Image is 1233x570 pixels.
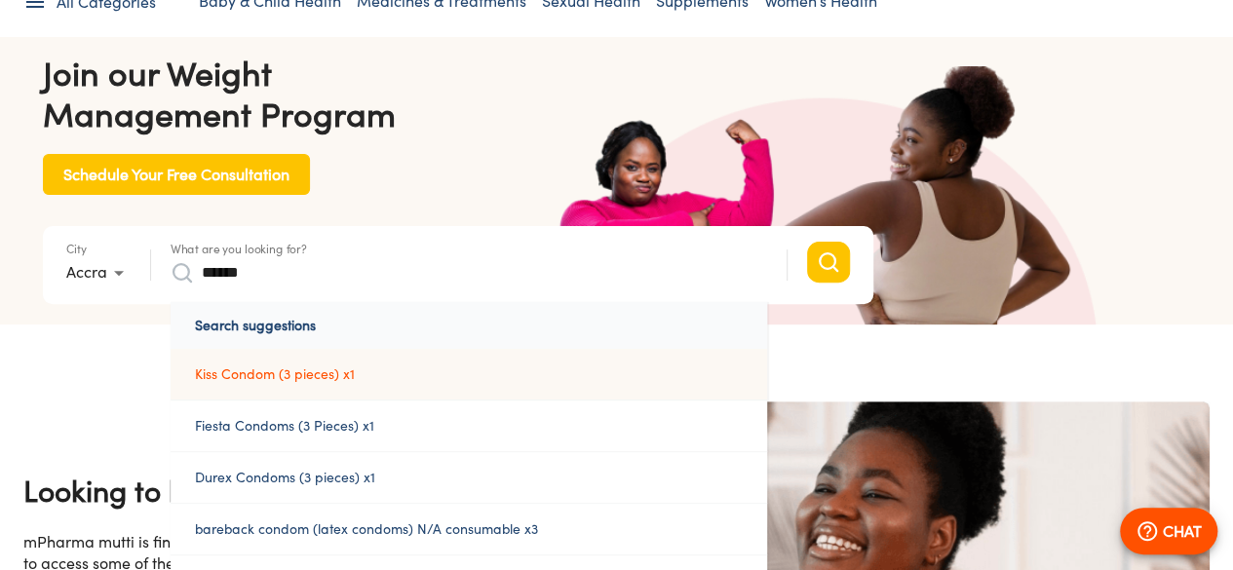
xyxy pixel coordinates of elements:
a: bareback condom (latex condoms) N/A consumable x3 [171,504,767,554]
label: What are you looking for? [171,243,307,254]
a: Fiesta Condoms (3 Pieces) x1 [171,400,767,451]
p: Search suggestions [171,302,767,349]
div: Accra [66,257,131,288]
button: Schedule Your Free Consultation [43,154,310,195]
h4: Join our Weight Management Program [43,53,873,134]
label: City [66,243,87,254]
button: CHAT [1120,508,1217,554]
a: Durex Condoms (3 pieces) x1 [171,452,767,503]
span: Schedule Your Free Consultation [63,161,289,188]
a: Schedule Your Free Consultation [43,164,310,180]
button: Search [807,242,850,283]
p: CHAT [1163,519,1202,543]
a: Kiss Condom (3 pieces) x1 [171,349,767,399]
h4: Looking to lose weight? [23,471,396,512]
